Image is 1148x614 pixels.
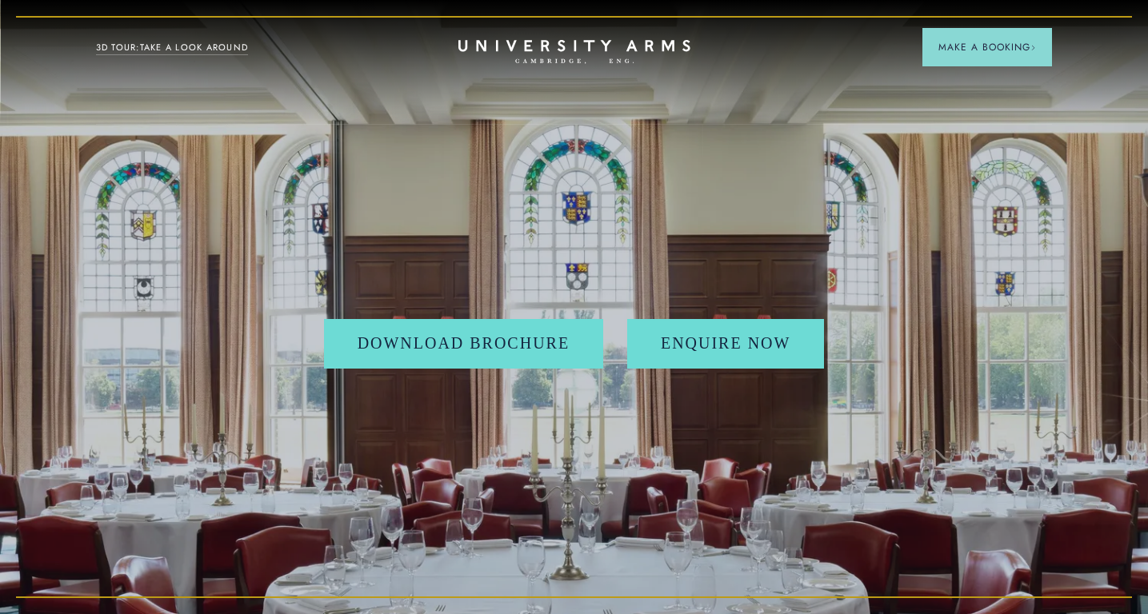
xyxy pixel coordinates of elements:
[922,28,1052,66] button: Make a BookingArrow icon
[1030,45,1036,50] img: Arrow icon
[938,40,1036,54] span: Make a Booking
[627,319,824,369] a: Enquire Now
[458,40,690,65] a: Home
[324,319,603,369] a: Download Brochure
[96,41,249,55] a: 3D TOUR:TAKE A LOOK AROUND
